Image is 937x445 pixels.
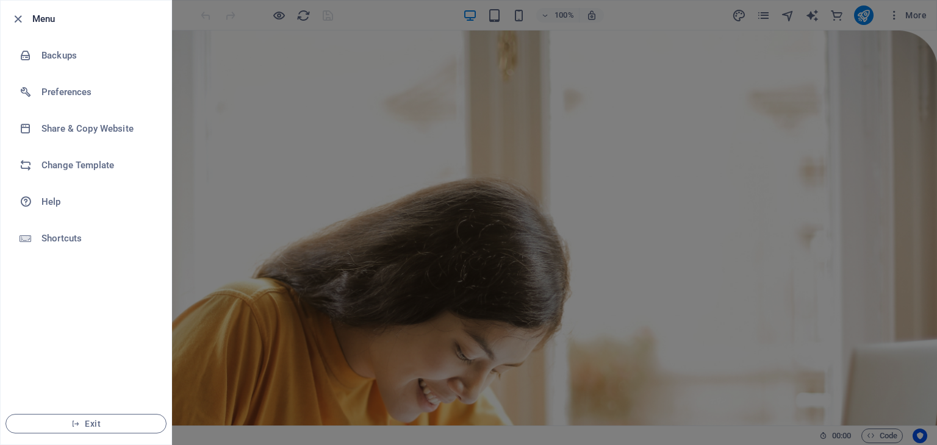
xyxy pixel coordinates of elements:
h6: Shortcuts [41,231,154,246]
h6: Menu [32,12,162,26]
button: Exit [5,414,167,433]
span: Exit [16,419,156,429]
a: Help [1,183,171,220]
h6: Share & Copy Website [41,121,154,136]
h6: Change Template [41,158,154,173]
h6: Preferences [41,85,154,99]
h6: Backups [41,48,154,63]
h6: Help [41,194,154,209]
